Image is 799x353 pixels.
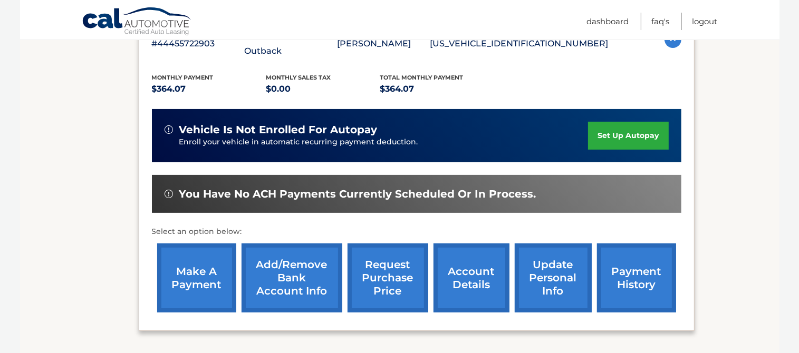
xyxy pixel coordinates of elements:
[266,82,380,96] p: $0.00
[165,190,173,198] img: alert-white.svg
[588,122,668,150] a: set up autopay
[348,243,428,312] a: request purchase price
[152,36,245,51] p: #44455722903
[430,36,609,51] p: [US_VEHICLE_IDENTIFICATION_NUMBER]
[652,13,670,30] a: FAQ's
[245,29,338,58] p: 2024 Subaru Outback
[380,74,464,81] span: Total Monthly Payment
[157,243,236,312] a: make a payment
[266,74,331,81] span: Monthly sales Tax
[515,243,592,312] a: update personal info
[597,243,676,312] a: payment history
[692,13,718,30] a: Logout
[165,125,173,134] img: alert-white.svg
[179,188,536,201] span: You have no ACH payments currently scheduled or in process.
[338,36,430,51] p: [PERSON_NAME]
[242,243,342,312] a: Add/Remove bank account info
[380,82,495,96] p: $364.07
[434,243,509,312] a: account details
[587,13,629,30] a: Dashboard
[152,82,266,96] p: $364.07
[179,123,378,136] span: vehicle is not enrolled for autopay
[179,136,589,148] p: Enroll your vehicle in automatic recurring payment deduction.
[82,7,192,37] a: Cal Automotive
[152,225,681,238] p: Select an option below:
[152,74,214,81] span: Monthly Payment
